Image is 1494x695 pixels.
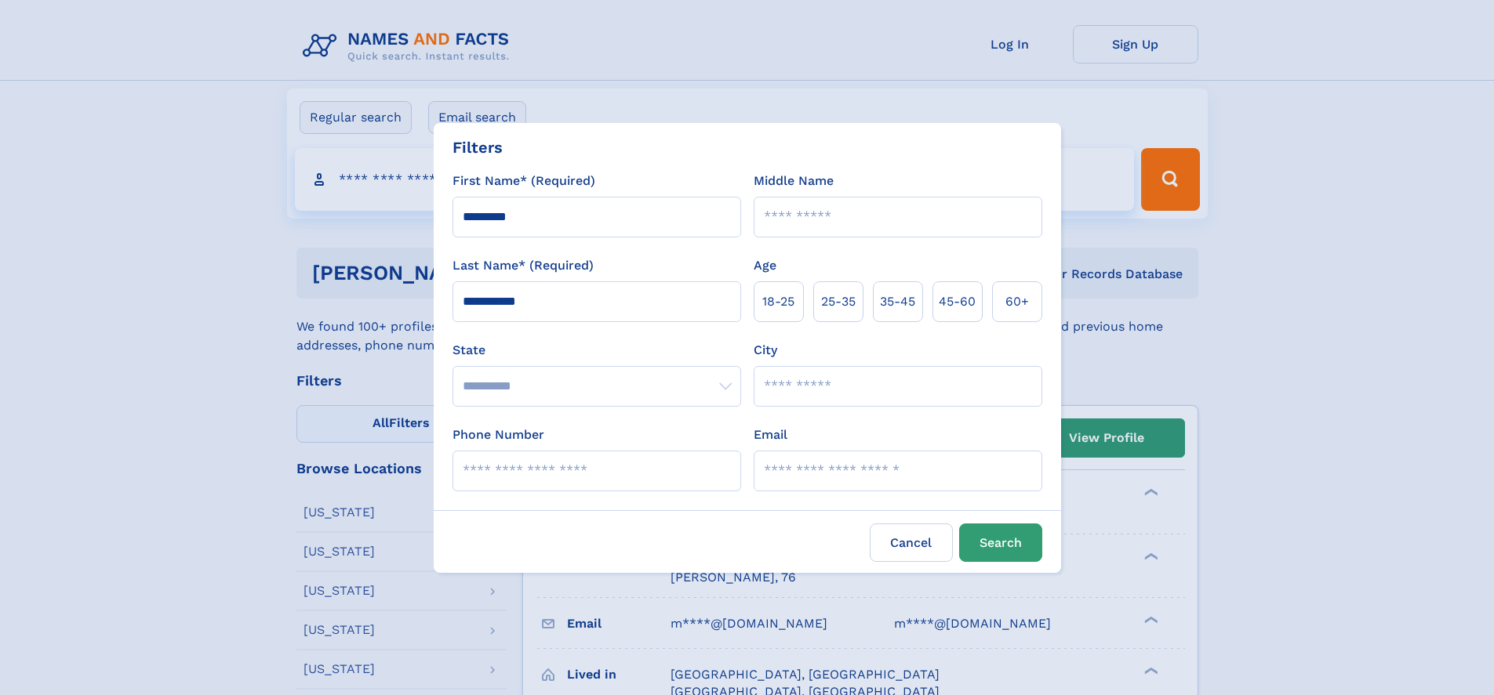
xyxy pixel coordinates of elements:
label: Middle Name [754,172,834,190]
label: Phone Number [453,425,544,444]
label: Cancel [870,523,953,562]
label: Age [754,256,776,275]
span: 25‑35 [821,292,856,311]
span: 18‑25 [762,292,794,311]
span: 35‑45 [880,292,915,311]
span: 60+ [1005,292,1029,311]
label: Email [754,425,787,444]
label: Last Name* (Required) [453,256,594,275]
label: First Name* (Required) [453,172,595,190]
span: 45‑60 [939,292,976,311]
button: Search [959,523,1042,562]
label: City [754,341,777,360]
div: Filters [453,136,503,159]
label: State [453,341,741,360]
